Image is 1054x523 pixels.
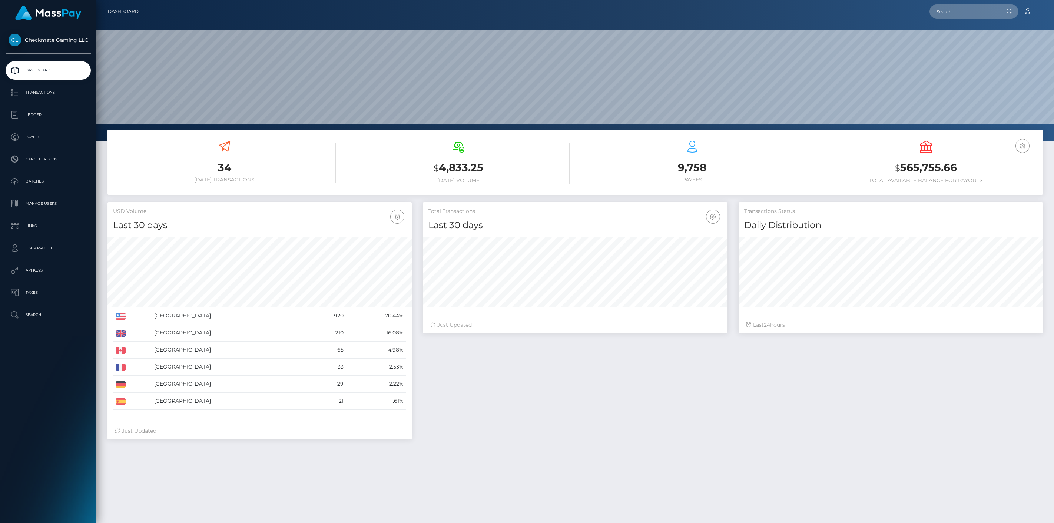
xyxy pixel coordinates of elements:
[113,160,336,175] h3: 34
[6,128,91,146] a: Payees
[428,208,722,215] h5: Total Transactions
[347,160,570,176] h3: 4,833.25
[744,219,1037,232] h4: Daily Distribution
[6,150,91,169] a: Cancellations
[815,160,1037,176] h3: 565,755.66
[9,131,88,143] p: Payees
[309,307,346,324] td: 920
[6,83,91,102] a: Transactions
[929,4,999,19] input: Search...
[746,321,1035,329] div: Last hours
[9,220,88,231] p: Links
[15,6,81,20] img: MassPay Logo
[430,321,720,329] div: Just Updated
[113,219,406,232] h4: Last 30 days
[113,208,406,215] h5: USD Volume
[764,322,770,328] span: 24
[6,106,91,124] a: Ledger
[581,177,803,183] h6: Payees
[9,87,88,98] p: Transactions
[116,364,126,371] img: FR.png
[9,34,21,46] img: Checkmate Gaming LLC
[152,307,309,324] td: [GEOGRAPHIC_DATA]
[6,172,91,191] a: Batches
[309,359,346,376] td: 33
[309,393,346,410] td: 21
[815,177,1037,184] h6: Total Available Balance for Payouts
[152,342,309,359] td: [GEOGRAPHIC_DATA]
[346,393,406,410] td: 1.61%
[309,324,346,342] td: 210
[152,393,309,410] td: [GEOGRAPHIC_DATA]
[6,194,91,213] a: Manage Users
[347,177,570,184] h6: [DATE] Volume
[9,265,88,276] p: API Keys
[346,324,406,342] td: 16.08%
[434,163,439,173] small: $
[309,342,346,359] td: 65
[9,243,88,254] p: User Profile
[152,324,309,342] td: [GEOGRAPHIC_DATA]
[113,177,336,183] h6: [DATE] Transactions
[6,217,91,235] a: Links
[6,37,91,43] span: Checkmate Gaming LLC
[346,307,406,324] td: 70.44%
[116,398,126,405] img: ES.png
[116,330,126,337] img: GB.png
[6,61,91,80] a: Dashboard
[6,283,91,302] a: Taxes
[9,309,88,320] p: Search
[6,261,91,280] a: API Keys
[6,306,91,324] a: Search
[346,376,406,393] td: 2.22%
[346,359,406,376] td: 2.53%
[346,342,406,359] td: 4.98%
[9,65,88,76] p: Dashboard
[152,376,309,393] td: [GEOGRAPHIC_DATA]
[309,376,346,393] td: 29
[108,4,139,19] a: Dashboard
[895,163,900,173] small: $
[428,219,722,232] h4: Last 30 days
[116,347,126,354] img: CA.png
[115,427,404,435] div: Just Updated
[744,208,1037,215] h5: Transactions Status
[9,198,88,209] p: Manage Users
[9,154,88,165] p: Cancellations
[9,176,88,187] p: Batches
[581,160,803,175] h3: 9,758
[152,359,309,376] td: [GEOGRAPHIC_DATA]
[116,381,126,388] img: DE.png
[116,313,126,320] img: US.png
[9,109,88,120] p: Ledger
[6,239,91,257] a: User Profile
[9,287,88,298] p: Taxes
